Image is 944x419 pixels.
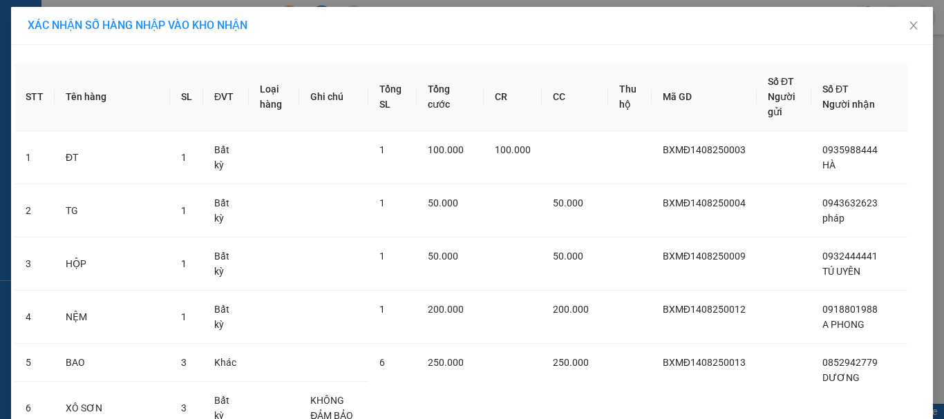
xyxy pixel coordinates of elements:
[495,144,531,155] span: 100.000
[203,184,249,237] td: Bất kỳ
[428,251,458,262] span: 50.000
[822,251,878,262] span: 0932444441
[822,197,878,208] span: 0943632623
[542,63,608,131] th: CC
[822,372,860,383] span: DƯƠNG
[15,291,55,344] td: 4
[55,291,170,344] td: NỆM
[55,63,170,131] th: Tên hàng
[55,344,170,382] td: BAO
[15,344,55,382] td: 5
[203,237,249,291] td: Bất kỳ
[822,84,849,95] span: Số ĐT
[379,144,385,155] span: 1
[663,357,746,368] span: BXMĐ1408250013
[822,319,865,330] span: A PHONG
[203,291,249,344] td: Bất kỳ
[15,63,55,131] th: STT
[15,184,55,237] td: 2
[652,63,757,131] th: Mã GD
[663,251,746,262] span: BXMĐ1408250009
[908,20,919,31] span: close
[663,197,746,208] span: BXMĐ1408250004
[417,63,484,131] th: Tổng cước
[15,237,55,291] td: 3
[768,76,794,87] span: Số ĐT
[822,99,875,110] span: Người nhận
[379,357,385,368] span: 6
[379,304,385,315] span: 1
[428,144,464,155] span: 100.000
[203,63,249,131] th: ĐVT
[181,205,187,216] span: 1
[822,159,836,170] span: HÀ
[28,19,247,32] span: XÁC NHẬN SỐ HÀNG NHẬP VÀO KHO NHẬN
[181,152,187,163] span: 1
[55,184,170,237] td: TG
[379,251,385,262] span: 1
[822,144,878,155] span: 0935988444
[553,197,583,208] span: 50.000
[299,63,368,131] th: Ghi chú
[822,357,878,368] span: 0852942779
[663,144,746,155] span: BXMĐ1408250003
[553,251,583,262] span: 50.000
[822,266,860,277] span: TÚ UYÊN
[663,304,746,315] span: BXMĐ1408250012
[55,237,170,291] td: HỘP
[379,197,385,208] span: 1
[170,63,203,131] th: SL
[15,131,55,184] td: 1
[484,63,542,131] th: CR
[428,197,458,208] span: 50.000
[822,213,844,224] span: pháp
[203,131,249,184] td: Bất kỳ
[428,357,464,368] span: 250.000
[894,7,933,46] button: Close
[203,344,249,382] td: Khác
[368,63,417,131] th: Tổng SL
[181,311,187,322] span: 1
[608,63,652,131] th: Thu hộ
[181,258,187,269] span: 1
[181,402,187,413] span: 3
[822,304,878,315] span: 0918801988
[181,357,187,368] span: 3
[553,304,589,315] span: 200.000
[553,357,589,368] span: 250.000
[55,131,170,184] td: ĐT
[428,304,464,315] span: 200.000
[768,91,795,117] span: Người gửi
[249,63,299,131] th: Loại hàng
